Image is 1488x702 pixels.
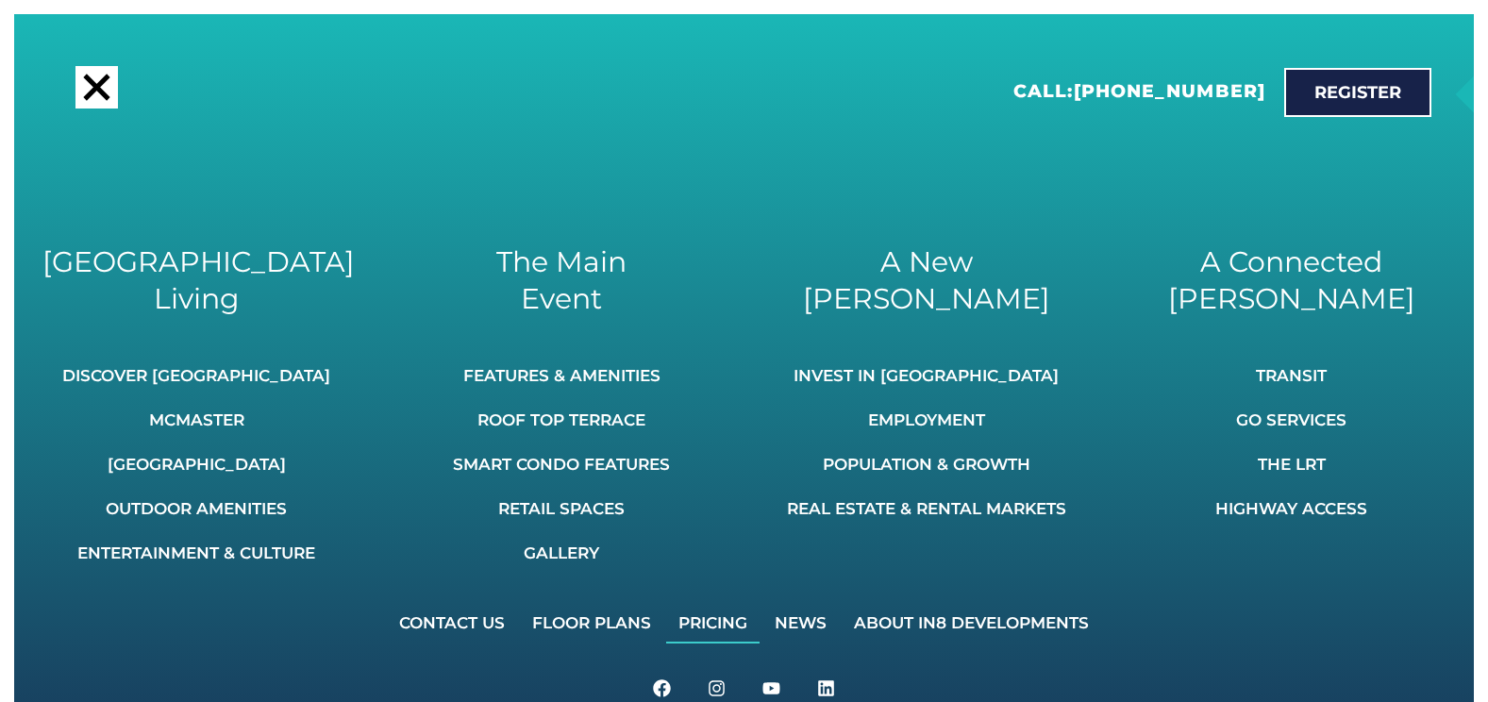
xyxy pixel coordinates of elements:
[762,602,839,643] a: News
[1074,80,1265,102] a: [PHONE_NUMBER]
[42,243,351,317] h2: [GEOGRAPHIC_DATA] Living
[62,488,330,529] a: Outdoor Amenities
[520,602,663,643] a: Floor Plans
[787,443,1066,485] a: Population & Growth
[1284,68,1431,117] a: Register
[1215,399,1367,441] a: GO Services
[453,355,670,574] nav: Menu
[453,532,670,574] a: Gallery
[62,532,330,574] a: Entertainment & Culture
[453,488,670,529] a: Retail Spaces
[666,602,760,643] a: Pricing
[1314,84,1401,101] span: Register
[1215,355,1367,529] nav: Menu
[453,443,670,485] a: Smart Condo Features
[453,355,670,396] a: Features & Amenities
[1215,355,1367,396] a: Transit
[842,602,1101,643] a: About IN8 Developments
[387,602,1101,643] nav: Menu
[1013,80,1265,104] h2: Call:
[387,602,517,643] a: Contact Us
[787,355,1066,396] a: Invest In [GEOGRAPHIC_DATA]
[1215,488,1367,529] a: Highway Access
[773,243,1081,317] h2: A New [PERSON_NAME]
[408,243,716,317] h2: The Main Event
[62,399,330,441] a: McMaster
[787,488,1066,529] a: Real Estate & Rental Markets
[62,355,330,396] a: Discover [GEOGRAPHIC_DATA]
[62,355,330,574] nav: Menu
[1215,443,1367,485] a: The LRT
[62,443,330,485] a: [GEOGRAPHIC_DATA]
[453,399,670,441] a: Roof Top Terrace
[1137,243,1446,317] h2: A Connected [PERSON_NAME]
[787,355,1066,529] nav: Menu
[787,399,1066,441] a: Employment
